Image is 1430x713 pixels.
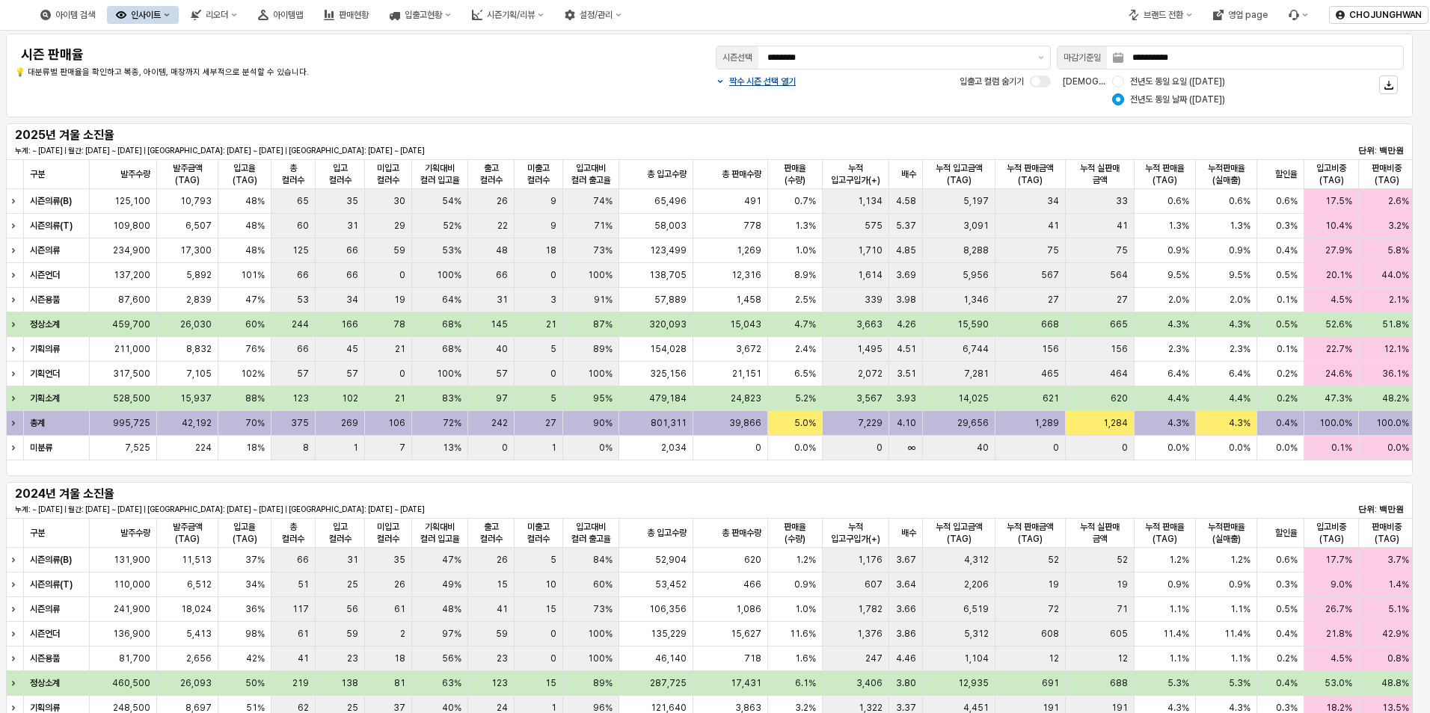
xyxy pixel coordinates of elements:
span: 입고비중(TAG) [1310,521,1352,545]
span: 0 [550,368,556,380]
div: Expand row [6,263,25,287]
div: Expand row [6,646,25,670]
span: 0.6% [1229,195,1251,207]
div: 인사이트 [107,6,179,24]
span: 48% [245,195,265,207]
div: 아이템 검색 [55,10,95,20]
span: 전년도 동일 날짜 ([DATE]) [1130,93,1225,105]
span: 0 [550,269,556,281]
span: 3 [550,294,556,306]
span: 3.2% [1388,220,1409,232]
span: 누적 입고구입가(+) [829,162,883,186]
span: 2.1% [1389,294,1409,306]
span: 2.5% [795,294,816,306]
span: 15,590 [957,318,989,330]
span: 누적 판매율(TAG) [1141,521,1189,545]
span: 100% [437,269,461,281]
span: 발주수량 [120,168,150,180]
strong: 시즌의류 [30,245,60,256]
span: 100% [437,368,461,380]
span: 21 [546,318,556,330]
span: 총 입고수량 [647,168,687,180]
div: 아이템맵 [249,6,312,24]
span: 91% [594,294,613,306]
span: 0.3% [1276,220,1298,232]
span: 27 [1048,294,1059,306]
div: 시즌기획/리뷰 [463,6,553,24]
span: 26,030 [180,318,212,330]
span: 입출고 컬럼 숨기기 [960,76,1024,87]
span: 21 [395,343,405,355]
span: 4.5% [1331,294,1352,306]
span: 구분 [30,527,45,539]
span: 665 [1110,318,1128,330]
span: 41 [1048,220,1059,232]
span: 2.0% [1168,294,1189,306]
button: 설정/관리 [556,6,630,24]
span: 87,600 [118,294,150,306]
span: 27 [1117,294,1128,306]
div: Expand row [6,238,25,262]
span: 1,134 [858,195,883,207]
span: 30 [393,195,405,207]
span: 3.69 [896,269,916,281]
span: 입고율(TAG) [224,521,265,545]
span: 6.4% [1167,368,1189,380]
span: 0.5% [1276,318,1298,330]
span: 17,300 [180,244,212,256]
span: 65 [297,195,309,207]
span: 53% [442,244,461,256]
div: 아이템 검색 [31,6,104,24]
span: 465 [1041,368,1059,380]
div: Expand row [6,288,25,312]
span: 4.7% [794,318,816,330]
span: 211,000 [114,343,150,355]
span: 입고대비 컬러 출고율 [569,162,613,186]
span: 1,458 [736,294,761,306]
span: 발주금액(TAG) [163,162,212,186]
span: 판매율(수량) [774,162,816,186]
span: 누적판매율(실매출) [1202,521,1251,545]
button: 판매현황 [315,6,378,24]
span: 0 [399,269,405,281]
strong: 시즌언더 [30,270,60,280]
span: 입고대비 컬러 출고율 [569,521,613,545]
strong: 시즌용품 [30,294,60,305]
span: 60% [245,318,265,330]
span: 57 [297,368,309,380]
span: 출고 컬러수 [474,521,508,545]
span: 47% [245,294,265,306]
span: 4.3% [1229,318,1251,330]
span: 1,346 [963,294,989,306]
span: 2.0% [1230,294,1251,306]
span: 기획대비 컬러 입고율 [418,521,461,545]
span: 75 [1047,244,1059,256]
span: 1.3% [1230,220,1251,232]
span: 입고 컬러수 [322,521,359,545]
span: 44.0% [1381,269,1409,281]
span: 2.3% [1230,343,1251,355]
span: 26 [497,195,508,207]
span: 57,889 [654,294,687,306]
span: 미입고 컬러수 [371,162,405,186]
span: 100% [588,269,613,281]
span: 19 [394,294,405,306]
span: 4.58 [896,195,916,207]
div: 브랜드 전환 [1120,6,1201,24]
span: 미출고 컬러수 [521,521,556,545]
span: 5.8% [1387,244,1409,256]
span: 137,200 [114,269,150,281]
span: 57 [496,368,508,380]
span: 총 컬러수 [277,521,309,545]
span: 2.6% [1388,195,1409,207]
span: 4.51 [897,343,916,355]
span: 156 [1042,343,1059,355]
span: 22.7% [1326,343,1352,355]
strong: 시즌의류(B) [30,196,72,206]
div: 리오더 [182,6,246,24]
strong: 기획의류 [30,344,60,354]
span: 66 [346,269,358,281]
div: 버그 제보 및 기능 개선 요청 [1280,6,1317,24]
span: 102% [241,368,265,380]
